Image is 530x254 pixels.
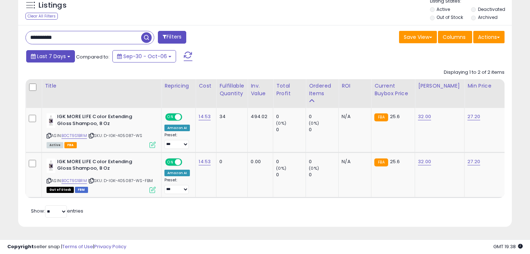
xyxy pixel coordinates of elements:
[26,50,75,63] button: Last 7 Days
[62,243,93,250] a: Terms of Use
[47,113,156,147] div: ASIN:
[181,159,193,165] span: OFF
[164,125,190,131] div: Amazon AI
[219,82,244,97] div: Fulfillable Quantity
[88,133,143,138] span: | SKU: D-IGK-405087-WS
[437,6,450,12] label: Active
[443,33,466,41] span: Columns
[467,113,480,120] a: 27.20
[25,13,58,20] div: Clear All Filters
[444,69,505,76] div: Displaying 1 to 2 of 2 items
[31,207,83,214] span: Show: entries
[47,113,55,128] img: 31qDA0wAlJL._SL40_.jpg
[47,158,156,192] div: ASIN:
[7,243,34,250] strong: Copyright
[112,50,176,63] button: Sep-30 - Oct-06
[276,126,306,133] div: 0
[181,114,193,120] span: OFF
[199,158,211,165] a: 14.53
[37,53,66,60] span: Last 7 Days
[309,158,338,165] div: 0
[309,82,335,97] div: Ordered Items
[61,178,87,184] a: B0CT9S1BRM
[75,187,88,193] span: FBM
[276,165,286,171] small: (0%)
[438,31,472,43] button: Columns
[374,158,388,166] small: FBA
[276,158,306,165] div: 0
[219,113,242,120] div: 34
[418,113,431,120] a: 32.00
[276,113,306,120] div: 0
[467,158,480,165] a: 27.20
[164,133,190,149] div: Preset:
[219,158,242,165] div: 0
[309,126,338,133] div: 0
[390,113,400,120] span: 25.6
[199,82,213,90] div: Cost
[166,114,175,120] span: ON
[164,82,192,90] div: Repricing
[309,113,338,120] div: 0
[94,243,126,250] a: Privacy Policy
[342,158,366,165] div: N/A
[276,120,286,126] small: (0%)
[309,172,338,178] div: 0
[45,82,158,90] div: Title
[166,159,175,165] span: ON
[437,14,463,20] label: Out of Stock
[276,172,306,178] div: 0
[399,31,437,43] button: Save View
[158,31,186,44] button: Filters
[199,113,211,120] a: 14.53
[251,158,267,165] div: 0.00
[390,158,400,165] span: 25.6
[418,158,431,165] a: 32.00
[47,158,55,173] img: 31qDA0wAlJL._SL40_.jpg
[276,82,303,97] div: Total Profit
[374,82,412,97] div: Current Buybox Price
[7,243,126,250] div: seller snap | |
[251,82,270,97] div: Inv. value
[493,243,523,250] span: 2025-10-14 19:38 GMT
[342,82,368,90] div: ROI
[164,178,190,194] div: Preset:
[342,113,366,120] div: N/A
[88,178,153,184] span: | SKU: D-IGK-405087-WS-FBM
[123,53,167,60] span: Sep-30 - Oct-06
[61,133,87,139] a: B0CT9S1BRM
[164,170,190,176] div: Amazon AI
[309,165,319,171] small: (0%)
[418,82,461,90] div: [PERSON_NAME]
[478,14,498,20] label: Archived
[57,113,146,129] b: IGK MORE LIFE Color Extending Gloss Shampoo, 8 Oz
[57,158,146,174] b: IGK MORE LIFE Color Extending Gloss Shampoo, 8 Oz
[467,82,505,90] div: Min Price
[473,31,505,43] button: Actions
[47,142,63,148] span: All listings currently available for purchase on Amazon
[251,113,267,120] div: 494.02
[309,120,319,126] small: (0%)
[39,0,67,11] h5: Listings
[47,187,74,193] span: All listings that are currently out of stock and unavailable for purchase on Amazon
[76,53,109,60] span: Compared to:
[374,113,388,121] small: FBA
[64,142,77,148] span: FBA
[478,6,505,12] label: Deactivated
